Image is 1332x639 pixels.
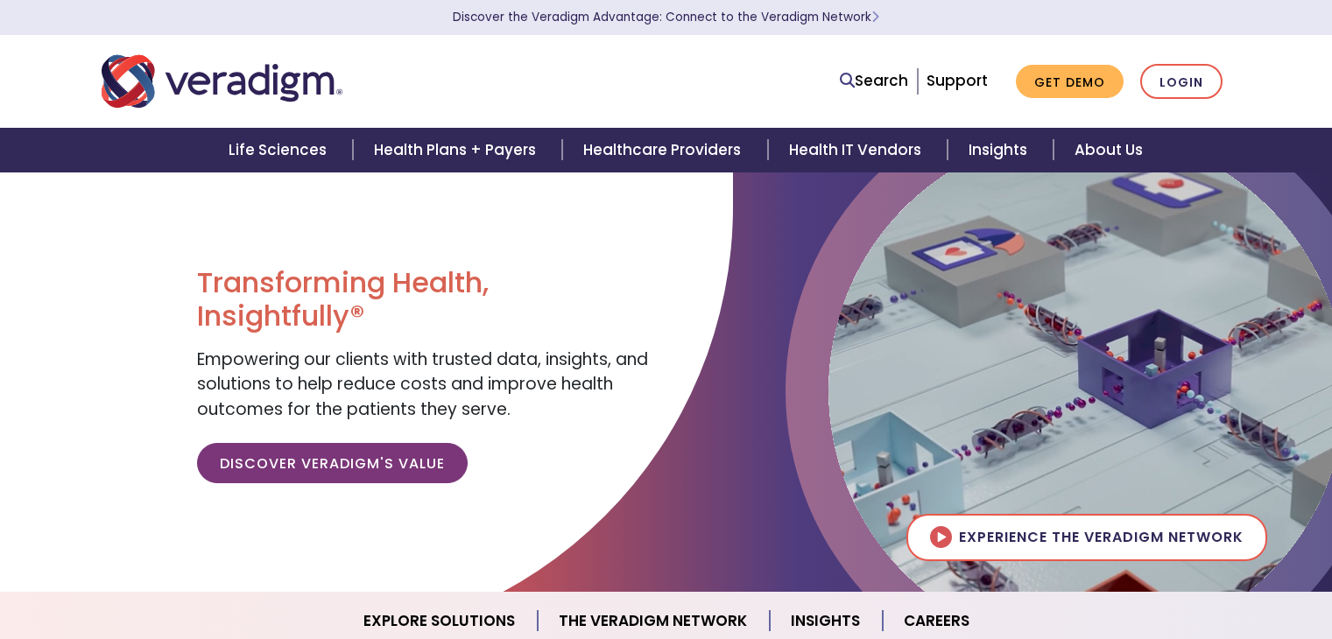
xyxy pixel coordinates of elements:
[948,128,1054,172] a: Insights
[1054,128,1164,172] a: About Us
[927,70,988,91] a: Support
[208,128,353,172] a: Life Sciences
[768,128,948,172] a: Health IT Vendors
[871,9,879,25] span: Learn More
[1140,64,1223,100] a: Login
[353,128,562,172] a: Health Plans + Payers
[197,443,468,483] a: Discover Veradigm's Value
[197,348,648,421] span: Empowering our clients with trusted data, insights, and solutions to help reduce costs and improv...
[197,266,652,334] h1: Transforming Health, Insightfully®
[562,128,767,172] a: Healthcare Providers
[840,69,908,93] a: Search
[1016,65,1124,99] a: Get Demo
[102,53,342,110] img: Veradigm logo
[453,9,879,25] a: Discover the Veradigm Advantage: Connect to the Veradigm NetworkLearn More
